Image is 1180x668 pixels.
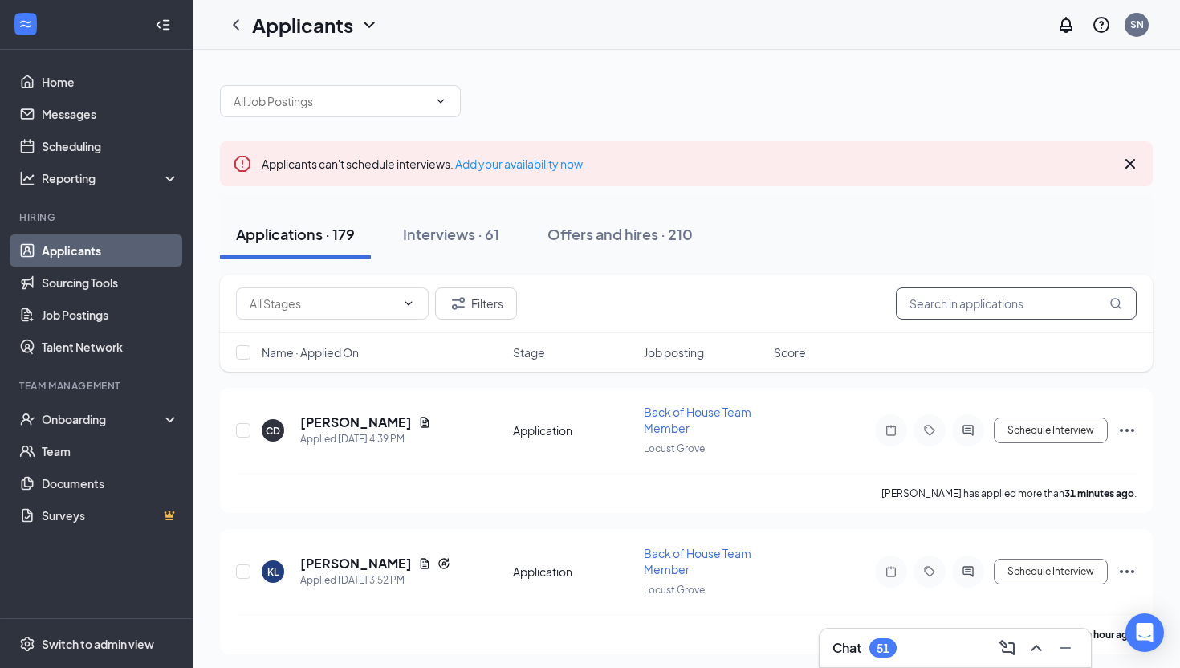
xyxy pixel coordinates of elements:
[42,331,179,363] a: Talent Network
[455,157,583,171] a: Add your availability now
[881,424,901,437] svg: Note
[234,92,428,110] input: All Job Postings
[42,636,154,652] div: Switch to admin view
[994,559,1108,584] button: Schedule Interview
[1023,635,1049,661] button: ChevronUp
[434,95,447,108] svg: ChevronDown
[42,267,179,299] a: Sourcing Tools
[998,638,1017,658] svg: ComposeMessage
[1117,562,1137,581] svg: Ellipses
[42,170,180,186] div: Reporting
[418,557,431,570] svg: Document
[267,565,279,579] div: KL
[19,379,176,393] div: Team Management
[994,417,1108,443] button: Schedule Interview
[435,287,517,320] button: Filter Filters
[920,424,939,437] svg: Tag
[437,557,450,570] svg: Reapply
[1121,154,1140,173] svg: Cross
[300,431,431,447] div: Applied [DATE] 4:39 PM
[1125,613,1164,652] div: Open Intercom Messenger
[1056,15,1076,35] svg: Notifications
[42,411,165,427] div: Onboarding
[881,565,901,578] svg: Note
[877,642,889,655] div: 51
[42,499,179,532] a: SurveysCrown
[1092,15,1111,35] svg: QuestionInfo
[513,344,545,360] span: Stage
[19,411,35,427] svg: UserCheck
[644,344,704,360] span: Job posting
[920,565,939,578] svg: Tag
[644,584,705,596] span: Locust Grove
[1064,487,1134,499] b: 31 minutes ago
[1117,421,1137,440] svg: Ellipses
[19,636,35,652] svg: Settings
[1027,638,1046,658] svg: ChevronUp
[360,15,379,35] svg: ChevronDown
[896,287,1137,320] input: Search in applications
[403,224,499,244] div: Interviews · 61
[18,16,34,32] svg: WorkstreamLogo
[644,546,751,576] span: Back of House Team Member
[449,294,468,313] svg: Filter
[513,422,634,438] div: Application
[155,17,171,33] svg: Collapse
[881,487,1137,500] p: [PERSON_NAME] has applied more than .
[250,295,396,312] input: All Stages
[300,555,412,572] h5: [PERSON_NAME]
[252,11,353,39] h1: Applicants
[42,467,179,499] a: Documents
[418,416,431,429] svg: Document
[42,98,179,130] a: Messages
[644,442,705,454] span: Locust Grove
[19,210,176,224] div: Hiring
[300,413,412,431] h5: [PERSON_NAME]
[226,15,246,35] svg: ChevronLeft
[1130,18,1144,31] div: SN
[1109,297,1122,310] svg: MagnifyingGlass
[19,170,35,186] svg: Analysis
[958,424,978,437] svg: ActiveChat
[42,299,179,331] a: Job Postings
[995,635,1020,661] button: ComposeMessage
[266,424,280,438] div: CD
[402,297,415,310] svg: ChevronDown
[42,130,179,162] a: Scheduling
[1056,638,1075,658] svg: Minimize
[236,224,355,244] div: Applications · 179
[42,234,179,267] a: Applicants
[547,224,693,244] div: Offers and hires · 210
[1080,629,1134,641] b: an hour ago
[42,66,179,98] a: Home
[300,572,450,589] div: Applied [DATE] 3:52 PM
[262,157,583,171] span: Applicants can't schedule interviews.
[42,435,179,467] a: Team
[958,565,978,578] svg: ActiveChat
[1052,635,1078,661] button: Minimize
[774,344,806,360] span: Score
[513,564,634,580] div: Application
[832,639,861,657] h3: Chat
[644,405,751,435] span: Back of House Team Member
[233,154,252,173] svg: Error
[262,344,359,360] span: Name · Applied On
